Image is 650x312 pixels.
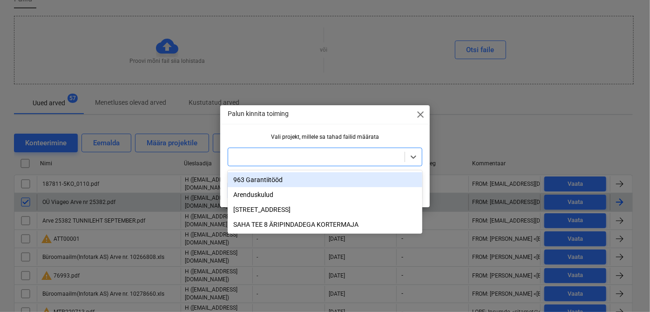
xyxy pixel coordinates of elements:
div: Arenduskulud [228,187,422,202]
div: Viieaia tee 28 [228,202,422,217]
div: 963 Garantiitööd [228,172,422,187]
p: Palun kinnita toiming [228,109,289,119]
div: Vali projekt, millele sa tahad failid määrata [228,134,422,140]
div: SAHA TEE 8 ÄRIPINDADEGA KORTERMAJA [228,217,422,232]
div: [STREET_ADDRESS] [228,202,422,217]
span: close [415,109,426,120]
